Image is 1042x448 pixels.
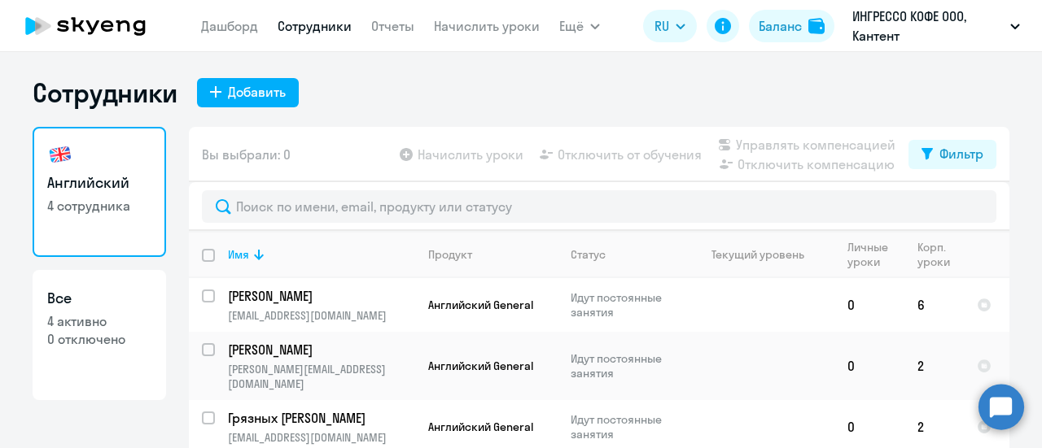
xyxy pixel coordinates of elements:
p: ИНГРЕССО КОФЕ ООО, Кантент [852,7,1004,46]
div: Имя [228,247,414,262]
div: Статус [571,247,606,262]
p: 4 сотрудника [47,197,151,215]
span: Вы выбрали: 0 [202,145,291,164]
p: [EMAIL_ADDRESS][DOMAIN_NAME] [228,308,414,323]
button: RU [643,10,697,42]
p: 4 активно [47,312,151,330]
td: 0 [834,332,904,400]
img: balance [808,18,825,34]
td: 6 [904,278,964,332]
h3: Все [47,288,151,309]
a: Все4 активно0 отключено [33,270,166,400]
button: Балансbalance [749,10,834,42]
div: Корп. уроки [917,240,963,269]
p: [EMAIL_ADDRESS][DOMAIN_NAME] [228,430,414,445]
span: RU [655,16,669,36]
span: Английский General [428,298,533,312]
p: [PERSON_NAME] [228,287,412,305]
div: Продукт [428,247,472,262]
div: Добавить [228,82,286,102]
a: Начислить уроки [434,18,540,34]
a: Английский4 сотрудника [33,127,166,257]
div: Текущий уровень [711,247,804,262]
a: Грязных [PERSON_NAME] [228,409,414,427]
div: Текущий уровень [696,247,834,262]
div: Продукт [428,247,557,262]
p: [PERSON_NAME][EMAIL_ADDRESS][DOMAIN_NAME] [228,362,414,391]
div: Корп. уроки [917,240,952,269]
button: ИНГРЕССО КОФЕ ООО, Кантент [844,7,1028,46]
p: 0 отключено [47,330,151,348]
td: 2 [904,332,964,400]
td: 0 [834,278,904,332]
span: Ещё [559,16,584,36]
h1: Сотрудники [33,76,177,109]
div: Личные уроки [847,240,893,269]
p: Идут постоянные занятия [571,412,682,441]
a: Дашборд [201,18,258,34]
a: Отчеты [371,18,414,34]
a: [PERSON_NAME] [228,341,414,359]
a: Сотрудники [278,18,352,34]
button: Ещё [559,10,600,42]
span: Английский General [428,420,533,434]
div: Фильтр [939,144,983,163]
p: Идут постоянные занятия [571,351,682,381]
div: Баланс [759,16,802,36]
p: Идут постоянные занятия [571,290,682,320]
a: [PERSON_NAME] [228,287,414,305]
input: Поиск по имени, email, продукту или статусу [202,190,996,223]
div: Статус [571,247,682,262]
button: Добавить [197,78,299,107]
img: english [47,141,73,167]
div: Имя [228,247,249,262]
p: Грязных [PERSON_NAME] [228,409,412,427]
div: Личные уроки [847,240,904,269]
h3: Английский [47,172,151,194]
span: Английский General [428,359,533,373]
p: [PERSON_NAME] [228,341,412,359]
button: Фильтр [908,140,996,169]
